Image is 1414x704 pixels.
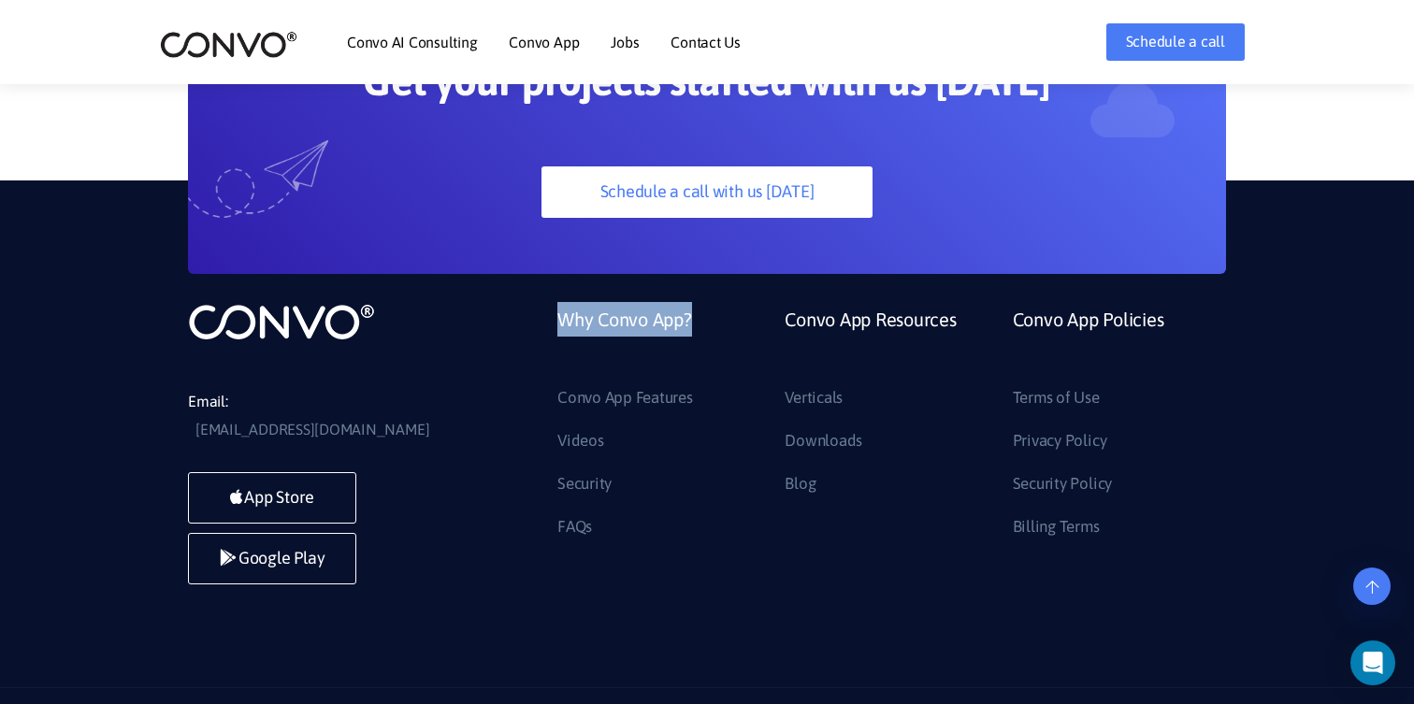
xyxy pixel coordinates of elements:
[347,35,477,50] a: Convo AI Consulting
[188,302,375,341] img: logo_not_found
[509,35,579,50] a: Convo App
[1013,302,1164,383] a: Convo App Policies
[1013,383,1100,413] a: Terms of Use
[1350,640,1395,685] div: Open Intercom Messenger
[557,302,692,383] a: Why Convo App?
[785,302,956,383] a: Convo App Resources
[785,469,815,499] a: Blog
[557,383,693,413] a: Convo App Features
[611,35,639,50] a: Jobs
[160,30,297,59] img: logo_2.png
[195,416,429,444] a: [EMAIL_ADDRESS][DOMAIN_NAME]
[1013,469,1112,499] a: Security Policy
[541,166,872,218] a: Schedule a call with us [DATE]
[671,35,741,50] a: Contact Us
[543,302,1226,554] div: Footer
[188,533,356,584] a: Google Play
[277,56,1137,120] h2: Get your projects started with us [DATE]
[557,426,604,456] a: Videos
[557,512,592,542] a: FAQs
[1013,426,1107,456] a: Privacy Policy
[785,383,843,413] a: Verticals
[188,388,469,444] li: Email:
[785,426,862,456] a: Downloads
[188,472,356,524] a: App Store
[1013,512,1100,542] a: Billing Terms
[557,469,612,499] a: Security
[1106,23,1245,61] a: Schedule a call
